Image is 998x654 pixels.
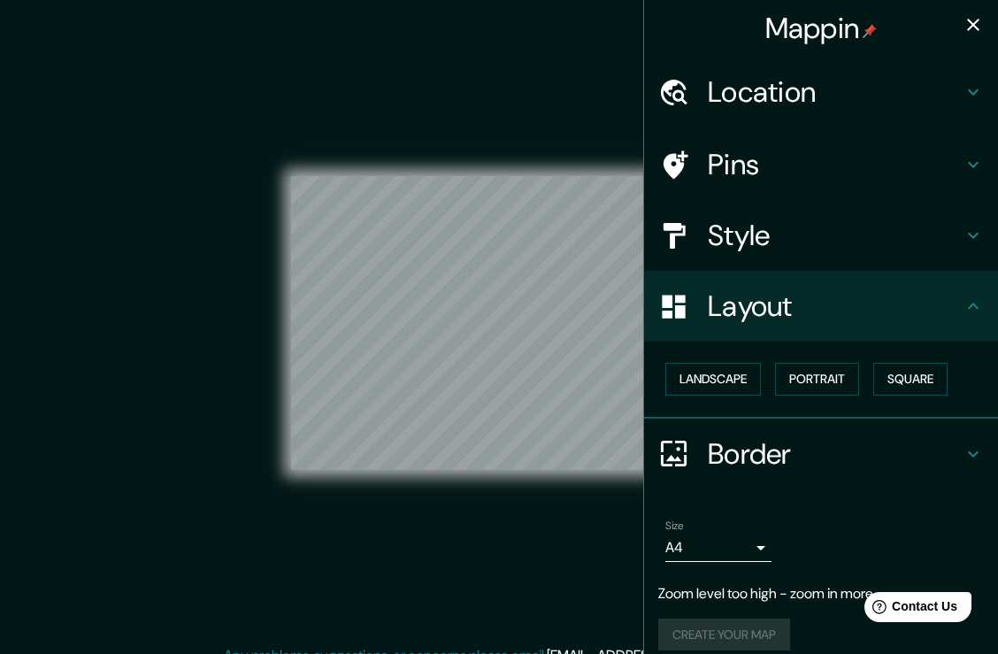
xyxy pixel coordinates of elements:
[873,363,948,396] button: Square
[765,11,878,46] h4: Mappin
[658,583,984,604] p: Zoom level too high - zoom in more
[708,218,963,253] h4: Style
[708,74,963,110] h4: Location
[708,289,963,324] h4: Layout
[665,534,772,562] div: A4
[291,176,707,470] canvas: Map
[665,518,684,533] label: Size
[708,436,963,472] h4: Border
[841,585,979,635] iframe: Help widget launcher
[665,363,761,396] button: Landscape
[708,147,963,182] h4: Pins
[775,363,859,396] button: Portrait
[863,24,877,38] img: pin-icon.png
[644,57,998,127] div: Location
[644,419,998,489] div: Border
[644,200,998,271] div: Style
[644,129,998,200] div: Pins
[644,271,998,342] div: Layout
